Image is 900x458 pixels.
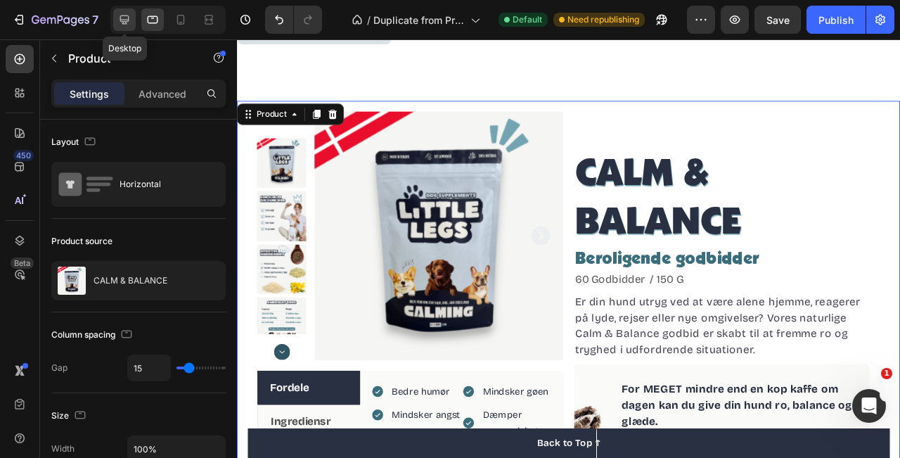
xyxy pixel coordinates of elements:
[265,6,322,34] div: Undo/Redo
[39,320,56,337] button: Carousel Next Arrow
[162,362,234,379] p: Bedre humør
[11,257,34,269] div: Beta
[51,362,67,374] div: Gap
[316,417,382,432] div: Back to Top ↑
[51,235,112,248] div: Product source
[94,276,167,286] p: CALM & BALANCE
[373,13,465,27] span: Duplicate from Product Page - [DATE] 15:41:40
[120,168,205,201] div: Horizontal
[13,150,34,161] div: 450
[11,409,686,440] button: Back to Top ↑
[34,359,75,372] strong: Fordele
[92,11,98,28] p: 7
[367,13,371,27] span: /
[258,386,330,421] p: Dæmper aggressivitet
[354,113,666,218] h1: CALM & BALANCE
[51,443,75,455] div: Width
[754,6,801,34] button: Save
[806,6,866,34] button: Publish
[356,245,664,260] p: 60 Godbidder / 150 G
[70,87,109,101] p: Settings
[68,50,188,67] p: Product
[818,13,854,27] div: Publish
[354,358,404,449] img: gempages_577003989783020435-6d05ab56-1169-45b3-bfbc-7b493e6f88ea.png
[51,133,98,152] div: Layout
[51,407,89,426] div: Size
[356,267,664,335] p: Er din hund utryg ved at være alene hjemme, reagerer på lyde, rejser eller nye omgivelser? Vores ...
[139,87,186,101] p: Advanced
[307,193,332,218] button: Carousel Next Arrow
[881,368,892,379] span: 1
[567,13,639,26] span: Need republishing
[513,13,542,26] span: Default
[128,355,170,381] input: Auto
[162,386,234,403] p: Mindsker angst
[766,14,790,26] span: Save
[35,395,98,408] strong: Ingrediensr
[51,326,135,345] div: Column spacing
[354,217,666,243] h2: Beroligende godbidder
[404,360,647,410] p: For MEGET mindre end en kop kaffe om dagen kan du give din hund ro, balance og glæde.
[18,72,55,84] div: Product
[237,39,900,458] iframe: Design area
[6,6,105,34] button: 7
[258,362,330,379] p: Mindsker gøen
[852,389,886,423] iframe: Intercom live chat
[58,267,86,295] img: product feature img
